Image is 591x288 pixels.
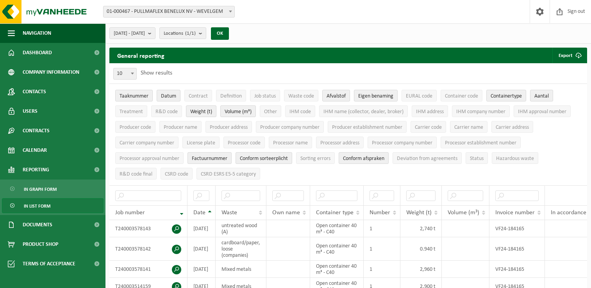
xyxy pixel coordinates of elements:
button: Volume (m³)Volume (m³): Activate to sort [220,105,256,117]
span: Waste [221,210,237,216]
label: Show results [141,70,172,76]
button: IHM addressIHM adres: Activate to sort [412,105,448,117]
td: [DATE] [187,220,216,237]
button: EURAL codeEURAL code: Activate to sort [402,90,437,101]
span: Producer company number [260,124,320,130]
button: Processor approval numberVerwerker erkenningsnummer: Activate to sort [115,152,184,164]
span: Producer establishment number [332,124,402,130]
span: Taaknummer [120,93,148,99]
td: Open container 40 m³ - C40 [310,261,364,278]
span: Number [370,210,390,216]
td: 1 [364,261,400,278]
button: CSRD codeCSRD code: Activate to sort [161,168,193,180]
font: Export [559,53,573,58]
span: CSRD ESRS E5-5 category [201,171,256,177]
span: Job number [115,210,145,216]
font: T240003578143 [115,226,151,232]
span: Aantal [534,93,549,99]
span: Sorting errors [300,156,330,162]
span: Carrier company number [120,140,174,146]
span: EURAL code [406,93,432,99]
button: Processor company numberVerwerker ondernemingsnummer: Activate to sort [368,137,437,148]
td: VF24-184165 [489,261,545,278]
span: Documents [23,215,52,235]
span: Eigen benaming [358,93,393,99]
span: Carrier name [454,124,483,130]
button: [DATE] - [DATE] [109,27,155,39]
button: Hazardous waste : Activate to sort [492,152,538,164]
button: Carrier codeTransporteur code: Activate to sort [411,121,446,133]
button: IHM approval numberIHM erkenningsnummer: Activate to sort [514,105,571,117]
span: Other [264,109,277,115]
span: Users [23,101,37,121]
button: CSRD ESRS E5-5 categoryCSRD ESRS E5-5 categorie: Activate to sort [196,168,260,180]
span: Own name [272,210,300,216]
span: Product Shop [23,235,58,254]
h2: General reporting [109,48,172,63]
span: Processor name [273,140,308,146]
button: Processor codeVerwerker code: Activate to sort [223,137,265,148]
span: [DATE] - [DATE] [114,28,145,39]
button: Carrier nameTransporteur naam: Activate to sort [450,121,487,133]
span: Processor address [320,140,359,146]
td: cardboard/paper, loose (companies) [216,237,266,261]
button: IHM codeIHM code: Activate to sort [285,105,315,117]
span: Volume (m³) [225,109,252,115]
span: Terms of acceptance [23,254,75,274]
td: 2,960 t [400,261,442,278]
button: Container codeContainercode: Activate to sort [441,90,482,101]
button: DefinitionOmschrijving: Activate to sort [216,90,246,101]
span: Weight (t) [406,210,432,216]
button: Processor addressVerwerker adres: Activate to sort [316,137,364,148]
td: Open container 40 m³ - C40 [310,220,364,237]
span: Carrier address [496,124,529,130]
span: IHM code [289,109,311,115]
span: Status [470,156,484,162]
button: StatusStatus: Activate to sort [466,152,488,164]
td: [DATE] [187,261,216,278]
span: In list form [24,199,50,213]
button: Producer establishment numberProducent vestigingsnummer: Activate to sort [328,121,407,133]
span: In graph form [24,182,57,197]
span: Contract [189,93,208,99]
a: In graph form [2,181,104,196]
td: 2,740 t [400,220,442,237]
td: 1 [364,237,400,261]
span: Carrier code [415,124,442,130]
button: AfvalstofAfvalstof: Activate to sort [322,90,350,101]
span: License plate [187,140,215,146]
button: Eigen benamingEigen benaming: Activate to sort [354,90,398,101]
button: Export [552,48,586,63]
span: Job status [254,93,276,99]
button: R&D codeR&amp;D code: Activate to sort [151,105,182,117]
button: Locations(1/1) [159,27,206,39]
span: Contacts [23,82,46,101]
span: Reporting [23,160,49,180]
span: IHM name (collector, dealer, broker) [323,109,404,115]
span: Afvalstof [327,93,346,99]
td: Open container 40 m³ - C40 [310,237,364,261]
span: Factuurnummer [192,156,227,162]
span: Producer address [210,124,248,130]
button: AantalAantal: Activate to sort [530,90,553,101]
button: ContractContract: Activate to sort [184,90,212,101]
span: Contracts [23,121,50,140]
button: Deviation from agreementsAfwijking t.o.v. afspraken: Activate to sort [393,152,462,164]
td: untreated wood (A) [216,220,266,237]
span: Definition [220,93,242,99]
button: Producer addressProducent adres: Activate to sort [205,121,252,133]
button: Carrier company numberTransporteur ondernemingsnummer : Activate to sort [115,137,179,148]
span: Conform afspraken [343,156,384,162]
button: Sorting errorsSorteerfouten: Activate to sort [296,152,335,164]
td: VF24-184165 [489,237,545,261]
span: Conform sorteerplicht [240,156,288,162]
button: IHM name (collector, dealer, broker)IHM naam (inzamelaar, handelaar, makelaar): Activate to sort [319,105,408,117]
span: Locations [164,28,196,39]
button: Processor nameVerwerker naam: Activate to sort [269,137,312,148]
td: VF24-184165 [489,220,545,237]
span: Processor establishment number [445,140,516,146]
span: Producer code [120,124,151,130]
button: OK [211,27,229,40]
span: Container code [445,93,478,99]
span: Navigation [23,23,51,43]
